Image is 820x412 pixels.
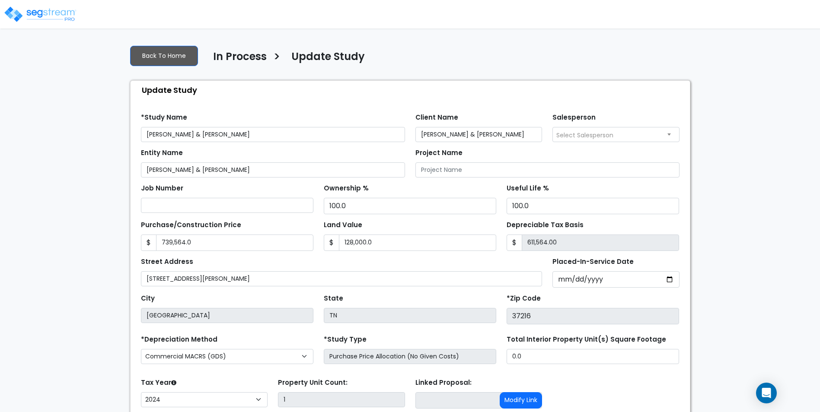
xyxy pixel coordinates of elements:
[285,51,365,69] a: Update Study
[141,162,405,177] input: Entity Name
[141,127,405,142] input: Study Name
[522,235,679,251] input: 0.00
[141,113,187,123] label: *Study Name
[415,113,458,123] label: Client Name
[756,383,777,403] div: Open Intercom Messenger
[415,127,542,142] input: Client Name
[324,184,369,193] label: Ownership %
[415,162,680,177] input: Project Name
[141,378,176,388] label: Tax Year
[415,378,472,388] label: Linked Proposal:
[552,113,596,123] label: Salesperson
[207,51,267,69] a: In Process
[507,235,522,251] span: $
[500,392,542,409] button: Modify Link
[507,294,541,304] label: *Zip Code
[324,335,367,345] label: *Study Type
[507,184,549,193] label: Useful Life %
[141,335,217,345] label: *Depreciation Method
[324,198,496,214] input: Ownership
[507,198,679,214] input: Depreciation
[556,131,613,139] span: Select Salesperson
[507,308,679,324] input: Zip Code
[141,184,183,193] label: Job Number
[141,271,542,286] input: Street Address
[278,378,348,388] label: Property Unit Count:
[324,220,362,230] label: Land Value
[273,50,281,67] h3: >
[278,392,405,407] input: Building Count
[415,148,463,158] label: Project Name
[141,294,155,304] label: City
[141,235,156,251] span: $
[141,257,193,267] label: Street Address
[324,235,339,251] span: $
[507,349,679,364] input: total square foot
[213,51,267,65] h4: In Process
[135,81,690,99] div: Update Study
[291,51,365,65] h4: Update Study
[339,235,496,251] input: Land Value
[141,148,183,158] label: Entity Name
[3,6,77,23] img: logo_pro_r.png
[507,335,666,345] label: Total Interior Property Unit(s) Square Footage
[507,220,584,230] label: Depreciable Tax Basis
[156,235,313,251] input: Purchase or Construction Price
[324,294,343,304] label: State
[130,46,198,66] a: Back To Home
[141,220,241,230] label: Purchase/Construction Price
[552,257,634,267] label: Placed-In-Service Date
